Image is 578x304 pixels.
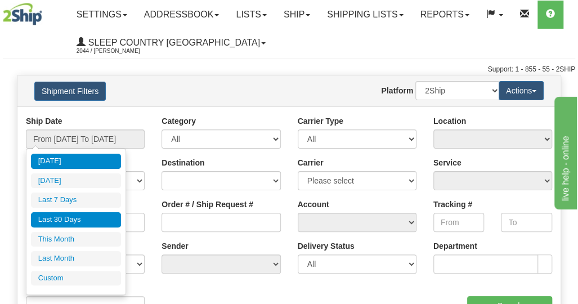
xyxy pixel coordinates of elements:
[31,232,121,247] li: This Month
[31,193,121,208] li: Last 7 Days
[86,38,260,47] span: Sleep Country [GEOGRAPHIC_DATA]
[31,271,121,286] li: Custom
[34,82,106,101] button: Shipment Filters
[501,213,552,232] input: To
[26,115,62,127] label: Ship Date
[162,199,253,210] label: Order # / Ship Request #
[68,1,136,29] a: Settings
[3,3,42,25] img: logo2044.jpg
[433,157,461,168] label: Service
[433,115,466,127] label: Location
[8,7,104,20] div: live help - online
[433,213,485,232] input: From
[298,115,343,127] label: Carrier Type
[68,29,274,57] a: Sleep Country [GEOGRAPHIC_DATA] 2044 / [PERSON_NAME]
[31,251,121,266] li: Last Month
[77,46,161,57] span: 2044 / [PERSON_NAME]
[162,115,196,127] label: Category
[433,199,472,210] label: Tracking #
[319,1,411,29] a: Shipping lists
[552,95,577,209] iframe: chat widget
[433,240,477,252] label: Department
[381,85,413,96] label: Platform
[412,1,478,29] a: Reports
[3,65,575,74] div: Support: 1 - 855 - 55 - 2SHIP
[499,81,544,100] button: Actions
[275,1,319,29] a: Ship
[31,173,121,189] li: [DATE]
[298,199,329,210] label: Account
[162,240,188,252] label: Sender
[31,154,121,169] li: [DATE]
[162,157,204,168] label: Destination
[31,212,121,227] li: Last 30 Days
[227,1,275,29] a: Lists
[298,240,355,252] label: Delivery Status
[298,157,324,168] label: Carrier
[136,1,228,29] a: Addressbook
